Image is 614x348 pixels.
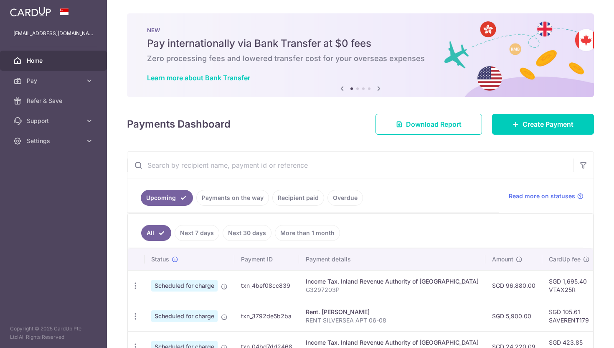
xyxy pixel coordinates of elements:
span: Pay [27,77,82,85]
td: txn_4bef08cc839 [234,270,299,301]
td: SGD 5,900.00 [485,301,542,331]
span: Create Payment [523,119,573,129]
a: Next 30 days [223,225,271,241]
a: All [141,225,171,241]
th: Payment details [299,248,485,270]
p: RENT SILVERSEA APT 06-08 [306,316,479,325]
span: Scheduled for charge [151,280,218,292]
a: Overdue [327,190,363,206]
td: SGD 1,695.40 VTAX25R [542,270,596,301]
a: Upcoming [141,190,193,206]
span: Refer & Save [27,97,82,105]
span: Scheduled for charge [151,310,218,322]
a: Payments on the way [196,190,269,206]
span: Home [27,56,82,65]
span: Support [27,117,82,125]
img: Bank transfer banner [127,13,594,97]
span: Download Report [406,119,462,129]
h5: Pay internationally via Bank Transfer at $0 fees [147,37,574,50]
span: Read more on statuses [509,192,575,200]
th: Payment ID [234,248,299,270]
img: CardUp [10,7,51,17]
div: Rent. [PERSON_NAME] [306,308,479,316]
p: [EMAIL_ADDRESS][DOMAIN_NAME] [13,29,94,38]
td: SGD 105.61 SAVERENT179 [542,301,596,331]
a: Create Payment [492,114,594,135]
a: Next 7 days [175,225,219,241]
div: Income Tax. Inland Revenue Authority of [GEOGRAPHIC_DATA] [306,277,479,286]
span: Amount [492,255,513,264]
h4: Payments Dashboard [127,117,231,132]
a: Read more on statuses [509,192,584,200]
td: SGD 96,880.00 [485,270,542,301]
a: Recipient paid [272,190,324,206]
div: Income Tax. Inland Revenue Authority of [GEOGRAPHIC_DATA] [306,338,479,347]
input: Search by recipient name, payment id or reference [127,152,573,179]
span: Status [151,255,169,264]
p: NEW [147,27,574,33]
td: txn_3792de5b2ba [234,301,299,331]
p: G3297203P [306,286,479,294]
a: Download Report [376,114,482,135]
a: Learn more about Bank Transfer [147,74,250,82]
span: Settings [27,137,82,145]
a: More than 1 month [275,225,340,241]
span: CardUp fee [549,255,581,264]
h6: Zero processing fees and lowered transfer cost for your overseas expenses [147,54,574,64]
